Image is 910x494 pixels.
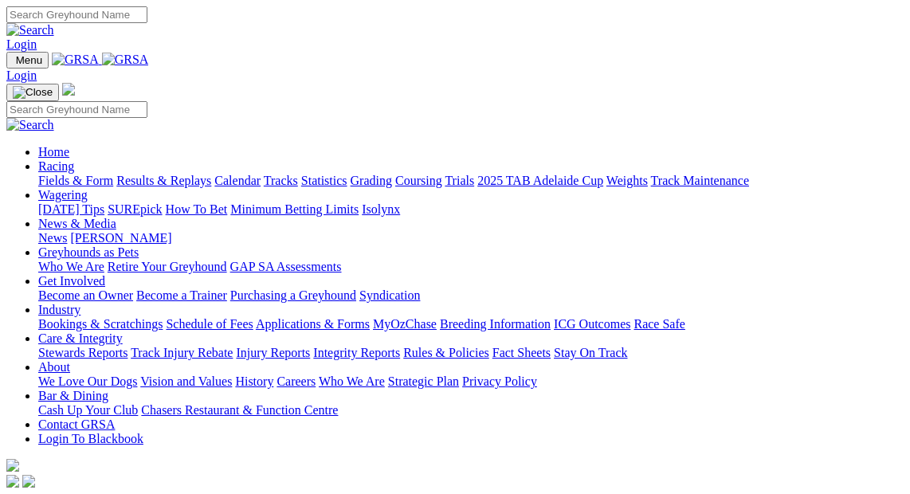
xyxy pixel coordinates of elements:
[38,346,127,359] a: Stewards Reports
[440,317,551,331] a: Breeding Information
[230,202,359,216] a: Minimum Betting Limits
[395,174,442,187] a: Coursing
[313,346,400,359] a: Integrity Reports
[38,245,139,259] a: Greyhounds as Pets
[6,69,37,82] a: Login
[38,288,904,303] div: Get Involved
[388,374,459,388] a: Strategic Plan
[22,475,35,488] img: twitter.svg
[166,317,253,331] a: Schedule of Fees
[651,174,749,187] a: Track Maintenance
[319,374,385,388] a: Who We Are
[462,374,537,388] a: Privacy Policy
[38,145,69,159] a: Home
[38,374,137,388] a: We Love Our Dogs
[477,174,603,187] a: 2025 TAB Adelaide Cup
[70,231,171,245] a: [PERSON_NAME]
[38,274,105,288] a: Get Involved
[38,260,904,274] div: Greyhounds as Pets
[136,288,227,302] a: Become a Trainer
[633,317,684,331] a: Race Safe
[13,86,53,99] img: Close
[131,346,233,359] a: Track Injury Rebate
[445,174,474,187] a: Trials
[38,360,70,374] a: About
[38,389,108,402] a: Bar & Dining
[141,403,338,417] a: Chasers Restaurant & Function Centre
[277,374,316,388] a: Careers
[235,374,273,388] a: History
[38,303,80,316] a: Industry
[359,288,420,302] a: Syndication
[108,202,162,216] a: SUREpick
[38,432,143,445] a: Login To Blackbook
[102,53,149,67] img: GRSA
[38,159,74,173] a: Racing
[108,260,227,273] a: Retire Your Greyhound
[6,23,54,37] img: Search
[38,317,163,331] a: Bookings & Scratchings
[6,459,19,472] img: logo-grsa-white.png
[38,346,904,360] div: Care & Integrity
[6,118,54,132] img: Search
[38,331,123,345] a: Care & Integrity
[492,346,551,359] a: Fact Sheets
[166,202,228,216] a: How To Bet
[6,475,19,488] img: facebook.svg
[214,174,261,187] a: Calendar
[38,418,115,431] a: Contact GRSA
[62,83,75,96] img: logo-grsa-white.png
[256,317,370,331] a: Applications & Forms
[6,101,147,118] input: Search
[351,174,392,187] a: Grading
[554,317,630,331] a: ICG Outcomes
[38,260,104,273] a: Who We Are
[403,346,489,359] a: Rules & Policies
[38,403,138,417] a: Cash Up Your Club
[236,346,310,359] a: Injury Reports
[116,174,211,187] a: Results & Replays
[554,346,627,359] a: Stay On Track
[6,37,37,51] a: Login
[230,288,356,302] a: Purchasing a Greyhound
[38,231,67,245] a: News
[264,174,298,187] a: Tracks
[16,54,42,66] span: Menu
[6,52,49,69] button: Toggle navigation
[38,174,113,187] a: Fields & Form
[606,174,648,187] a: Weights
[38,288,133,302] a: Become an Owner
[230,260,342,273] a: GAP SA Assessments
[38,217,116,230] a: News & Media
[52,53,99,67] img: GRSA
[38,202,904,217] div: Wagering
[301,174,347,187] a: Statistics
[38,174,904,188] div: Racing
[38,188,88,202] a: Wagering
[6,84,59,101] button: Toggle navigation
[38,374,904,389] div: About
[38,231,904,245] div: News & Media
[6,6,147,23] input: Search
[38,202,104,216] a: [DATE] Tips
[38,317,904,331] div: Industry
[373,317,437,331] a: MyOzChase
[362,202,400,216] a: Isolynx
[38,403,904,418] div: Bar & Dining
[140,374,232,388] a: Vision and Values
